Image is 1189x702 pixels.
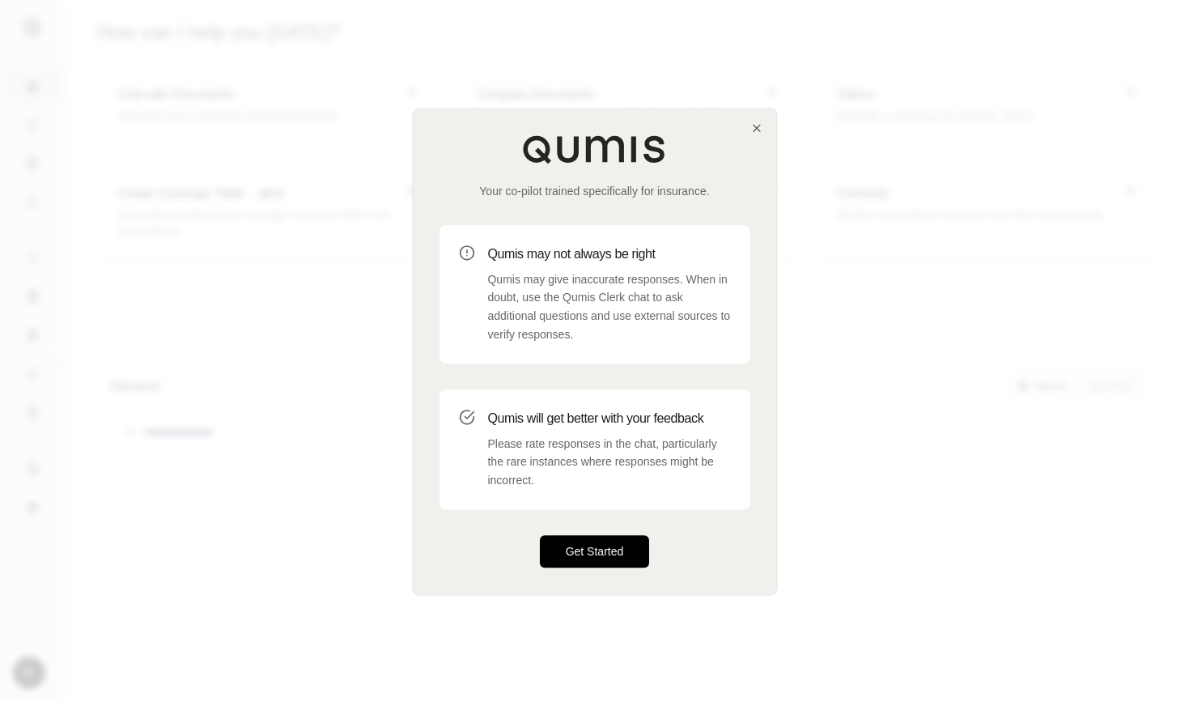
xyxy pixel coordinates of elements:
[488,435,731,490] p: Please rate responses in the chat, particularly the rare instances where responses might be incor...
[522,134,668,164] img: Qumis Logo
[440,183,750,199] p: Your co-pilot trained specifically for insurance.
[488,245,731,264] h3: Qumis may not always be right
[540,535,650,568] button: Get Started
[488,409,731,428] h3: Qumis will get better with your feedback
[488,270,731,344] p: Qumis may give inaccurate responses. When in doubt, use the Qumis Clerk chat to ask additional qu...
